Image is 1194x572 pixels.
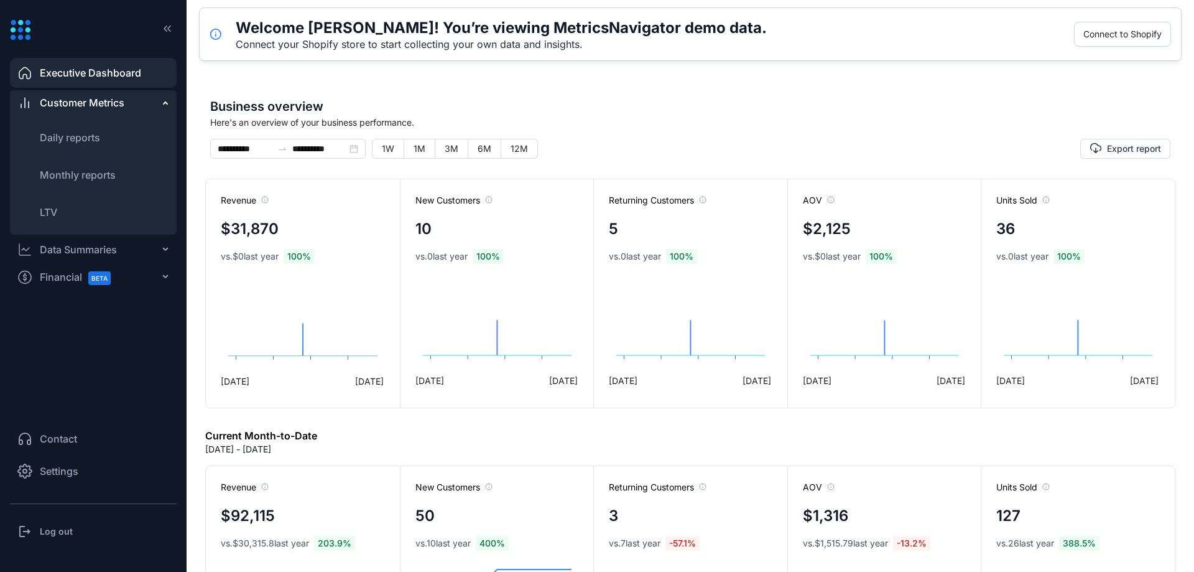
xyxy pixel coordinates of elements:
div: Data Summaries [40,242,117,257]
span: Monthly reports [40,169,116,181]
h4: $31,870 [221,218,279,240]
span: [DATE] [803,374,831,387]
span: vs. 10 last year [415,537,471,550]
span: BETA [88,271,111,285]
span: [DATE] [355,375,384,388]
span: Revenue [221,194,269,207]
h5: Welcome [PERSON_NAME]! You’re viewing MetricsNavigator demo data. [236,18,767,38]
span: 203.9 % [314,536,355,551]
h4: 3 [609,505,618,527]
span: vs. 7 last year [609,537,660,550]
span: Contact [40,431,77,446]
span: Settings [40,464,78,479]
p: [DATE] - [DATE] [205,443,271,456]
span: 400 % [476,536,509,551]
span: Business overview [210,97,1170,116]
span: vs. $0 last year [803,250,861,263]
span: [DATE] [937,374,965,387]
h4: $1,316 [803,505,848,527]
h4: 10 [415,218,432,240]
span: 6M [478,143,491,154]
h4: 127 [996,505,1020,527]
span: -57.1 % [665,536,700,551]
span: [DATE] [1130,374,1159,387]
span: [DATE] [415,374,444,387]
span: Daily reports [40,131,100,144]
span: 388.5 % [1059,536,1099,551]
span: Connect to Shopify [1083,27,1162,41]
span: vs. $30,315.8 last year [221,537,309,550]
span: Revenue [221,481,269,494]
span: Returning Customers [609,481,706,494]
span: Here's an overview of your business performance. [210,116,1170,129]
span: vs. 0 last year [415,250,468,263]
span: Customer Metrics [40,95,124,110]
h3: Log out [40,525,73,538]
span: vs. 0 last year [609,250,661,263]
span: Executive Dashboard [40,65,141,80]
span: [DATE] [996,374,1025,387]
span: vs. 26 last year [996,537,1054,550]
span: [DATE] [743,374,771,387]
span: New Customers [415,194,493,207]
h6: Current Month-to-Date [205,428,317,443]
span: 3M [445,143,458,154]
h4: 36 [996,218,1015,240]
span: 1W [382,143,394,154]
span: 100 % [473,249,504,264]
span: 1M [414,143,425,154]
h4: $2,125 [803,218,851,240]
span: to [277,144,287,154]
span: Units Sold [996,194,1050,207]
span: Financial [40,263,122,291]
span: -13.2 % [893,536,930,551]
span: AOV [803,194,835,207]
button: Connect to Shopify [1074,22,1171,47]
h4: 50 [415,505,435,527]
span: vs. $1,515.79 last year [803,537,888,550]
span: [DATE] [221,375,249,388]
h4: 5 [609,218,618,240]
div: Connect your Shopify store to start collecting your own data and insights. [236,38,767,50]
span: vs. 0 last year [996,250,1048,263]
span: Export report [1107,143,1161,155]
span: 12M [511,143,528,154]
span: Returning Customers [609,194,706,207]
button: Export report [1080,139,1170,159]
span: 100 % [866,249,897,264]
span: [DATE] [609,374,637,387]
span: 100 % [284,249,315,264]
span: LTV [40,206,57,218]
span: 100 % [666,249,697,264]
span: AOV [803,481,835,494]
span: 100 % [1053,249,1085,264]
span: vs. $0 last year [221,250,279,263]
span: swap-right [277,144,287,154]
span: [DATE] [549,374,578,387]
h4: $92,115 [221,505,275,527]
span: Units Sold [996,481,1050,494]
span: New Customers [415,481,493,494]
